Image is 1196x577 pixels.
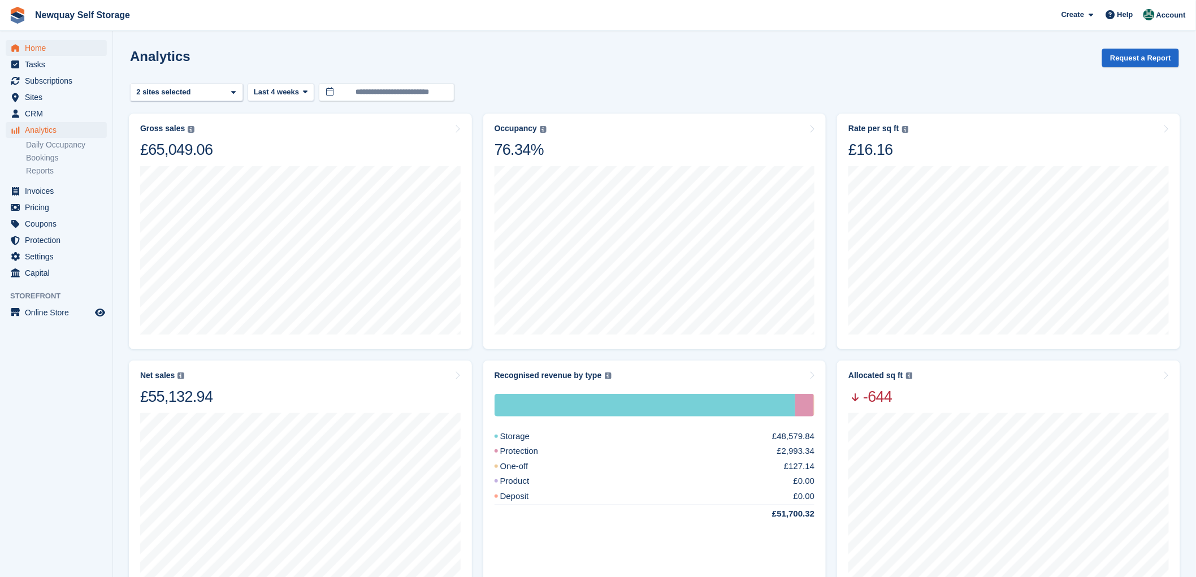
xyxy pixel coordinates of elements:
[25,265,93,281] span: Capital
[6,265,107,281] a: menu
[26,140,107,150] a: Daily Occupancy
[540,126,547,133] img: icon-info-grey-7440780725fd019a000dd9b08b2336e03edf1995a4989e88bcd33f0948082b44.svg
[10,290,112,302] span: Storefront
[906,372,913,379] img: icon-info-grey-7440780725fd019a000dd9b08b2336e03edf1995a4989e88bcd33f0948082b44.svg
[495,475,557,488] div: Product
[25,73,93,89] span: Subscriptions
[25,216,93,232] span: Coupons
[25,199,93,215] span: Pricing
[25,57,93,72] span: Tasks
[794,475,815,488] div: £0.00
[902,126,909,133] img: icon-info-grey-7440780725fd019a000dd9b08b2336e03edf1995a4989e88bcd33f0948082b44.svg
[9,7,26,24] img: stora-icon-8386f47178a22dfd0bd8f6a31ec36ba5ce8667c1dd55bd0f319d3a0aa187defe.svg
[495,371,602,380] div: Recognised revenue by type
[93,306,107,319] a: Preview store
[495,124,537,133] div: Occupancy
[140,140,213,159] div: £65,049.06
[848,387,912,406] span: -644
[6,216,107,232] a: menu
[1143,9,1155,20] img: JON
[794,490,815,503] div: £0.00
[25,40,93,56] span: Home
[140,124,185,133] div: Gross sales
[25,183,93,199] span: Invoices
[777,445,815,458] div: £2,993.34
[1117,9,1133,20] span: Help
[6,122,107,138] a: menu
[6,183,107,199] a: menu
[25,249,93,264] span: Settings
[177,372,184,379] img: icon-info-grey-7440780725fd019a000dd9b08b2336e03edf1995a4989e88bcd33f0948082b44.svg
[495,490,556,503] div: Deposit
[495,445,566,458] div: Protection
[25,305,93,320] span: Online Store
[26,166,107,176] a: Reports
[130,49,190,64] h2: Analytics
[140,371,175,380] div: Net sales
[25,106,93,122] span: CRM
[495,140,547,159] div: 76.34%
[25,89,93,105] span: Sites
[248,83,314,102] button: Last 4 weeks
[140,387,213,406] div: £55,132.94
[495,460,556,473] div: One-off
[745,507,814,520] div: £51,700.32
[6,89,107,105] a: menu
[31,6,135,24] a: Newquay Self Storage
[6,73,107,89] a: menu
[6,305,107,320] a: menu
[795,394,814,417] div: Protection
[25,232,93,248] span: Protection
[772,430,814,443] div: £48,579.84
[495,430,557,443] div: Storage
[814,394,814,417] div: One-off
[25,122,93,138] span: Analytics
[605,372,612,379] img: icon-info-grey-7440780725fd019a000dd9b08b2336e03edf1995a4989e88bcd33f0948082b44.svg
[848,371,903,380] div: Allocated sq ft
[6,106,107,122] a: menu
[1061,9,1084,20] span: Create
[135,86,195,98] div: 2 sites selected
[848,124,899,133] div: Rate per sq ft
[1102,49,1179,67] button: Request a Report
[848,140,908,159] div: £16.16
[1156,10,1186,21] span: Account
[188,126,194,133] img: icon-info-grey-7440780725fd019a000dd9b08b2336e03edf1995a4989e88bcd33f0948082b44.svg
[6,40,107,56] a: menu
[6,249,107,264] a: menu
[6,57,107,72] a: menu
[254,86,299,98] span: Last 4 weeks
[784,460,814,473] div: £127.14
[6,199,107,215] a: menu
[6,232,107,248] a: menu
[495,394,795,417] div: Storage
[26,153,107,163] a: Bookings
